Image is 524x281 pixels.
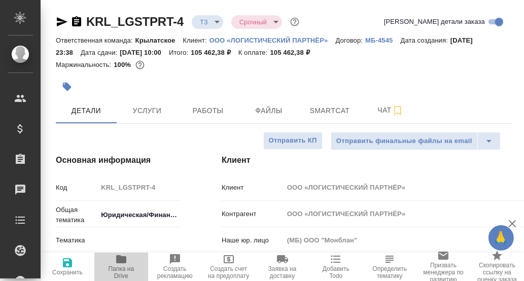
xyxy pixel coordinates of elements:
button: 0.00 RUB; [133,58,147,72]
p: [DATE] 10:00 [120,49,169,56]
button: 🙏 [488,225,514,251]
svg: Подписаться [392,104,404,117]
p: Ответственная команда: [56,37,135,44]
p: Итого: [169,49,191,56]
span: Чат [366,104,415,117]
p: 100% [114,61,133,68]
button: ТЗ [197,18,211,26]
span: Работы [184,104,232,117]
span: Добавить Todo [315,265,357,279]
button: Отправить финальные файлы на email [331,132,478,150]
div: ТЗ [231,15,282,29]
p: ООО «ЛОГИСТИЧЕСКИЙ ПАРТНЁР» [209,37,336,44]
span: Детали [62,104,111,117]
p: Дата сдачи: [81,49,120,56]
button: Срочный [236,18,270,26]
button: Скопировать ссылку на оценку заказа [470,253,524,281]
span: Создать рекламацию [154,265,196,279]
p: Договор: [336,37,366,44]
p: 105 462,38 ₽ [191,49,238,56]
span: Smartcat [305,104,354,117]
p: Маржинальность: [56,61,114,68]
div: Юридическая/Финансовая [97,206,189,224]
span: Сохранить [52,269,83,276]
p: Крылатское [135,37,183,44]
input: Пустое поле [97,180,181,195]
p: Клиент [222,183,284,193]
p: Код [56,183,97,193]
button: Доп статусы указывают на важность/срочность заказа [288,15,301,28]
div: ТЗ [192,15,223,29]
p: Дата создания: [401,37,450,44]
span: Заявка на доставку [262,265,303,279]
span: Услуги [123,104,171,117]
span: 🙏 [493,227,510,249]
button: Добавить Todo [309,253,363,281]
p: К оплате: [238,49,270,56]
p: МБ-4545 [365,37,400,44]
p: Тематика [56,235,97,245]
p: Клиент: [183,37,209,44]
button: Сохранить [41,253,94,281]
a: МБ-4545 [365,36,400,44]
span: Создать счет на предоплату [208,265,250,279]
button: Папка на Drive [94,253,148,281]
h4: Основная информация [56,154,181,166]
span: Отправить финальные файлы на email [336,135,472,147]
span: Определить тематику [369,265,410,279]
button: Заявка на доставку [256,253,309,281]
button: Скопировать ссылку для ЯМессенджера [56,16,68,28]
p: 105 462,38 ₽ [270,49,318,56]
p: Контрагент [222,209,284,219]
p: Общая тематика [56,205,97,225]
button: Создать счет на предоплату [202,253,256,281]
button: Отправить КП [263,132,323,150]
span: [PERSON_NAME] детали заказа [384,17,485,27]
button: Создать рекламацию [148,253,202,281]
div: ​ [97,232,189,249]
div: split button [331,132,501,150]
a: KRL_LGSTPRT-4 [86,15,184,28]
p: Наше юр. лицо [222,235,284,245]
button: Добавить тэг [56,76,78,98]
span: Папка на Drive [100,265,142,279]
span: Файлы [244,104,293,117]
button: Скопировать ссылку [71,16,83,28]
h4: Клиент [222,154,513,166]
button: Определить тематику [363,253,416,281]
button: Призвать менеджера по развитию [416,253,470,281]
span: Отправить КП [269,135,317,147]
a: ООО «ЛОГИСТИЧЕСКИЙ ПАРТНЁР» [209,36,336,44]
